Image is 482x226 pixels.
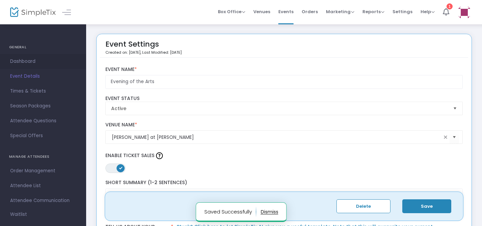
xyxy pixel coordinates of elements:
span: Box Office [218,8,245,15]
span: Order Management [10,167,76,175]
p: Saved Successfully [204,206,256,217]
span: Waitlist [10,211,27,218]
span: Event Details [10,72,76,81]
span: Special Offers [10,131,76,140]
button: Select [450,102,460,115]
span: Marketing [326,8,354,15]
label: Venue Name [105,122,463,128]
div: Event Settings [105,37,182,57]
span: Dashboard [10,57,76,66]
span: Attendee List [10,181,76,190]
span: Attendee Communication [10,196,76,205]
span: Reports [362,8,384,15]
span: Help [421,8,435,15]
button: Select [450,130,459,144]
span: Short Summary (1-2 Sentences) [105,179,187,186]
label: Event Status [105,96,463,102]
h4: MANAGE ATTENDEES [9,150,77,164]
button: Delete [336,199,390,213]
span: clear [441,133,450,141]
button: Save [402,199,451,213]
span: Times & Tickets [10,87,76,96]
span: Venues [253,3,270,20]
span: Season Packages [10,102,76,110]
span: Events [278,3,294,20]
span: , Last Modified: [DATE] [141,50,182,55]
button: dismiss [260,206,278,217]
h4: GENERAL [9,41,77,54]
span: Attendee Questions [10,117,76,125]
span: Orders [302,3,318,20]
p: Created on: [DATE] [105,50,182,55]
input: Enter Event Name [105,75,463,89]
img: question-mark [156,152,163,159]
input: Select Venue [112,134,442,141]
label: Event Name [105,67,463,73]
div: 1 [447,3,453,9]
span: ON [119,166,122,170]
span: Settings [392,3,412,20]
span: Active [111,105,448,112]
label: Enable Ticket Sales [105,151,463,161]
